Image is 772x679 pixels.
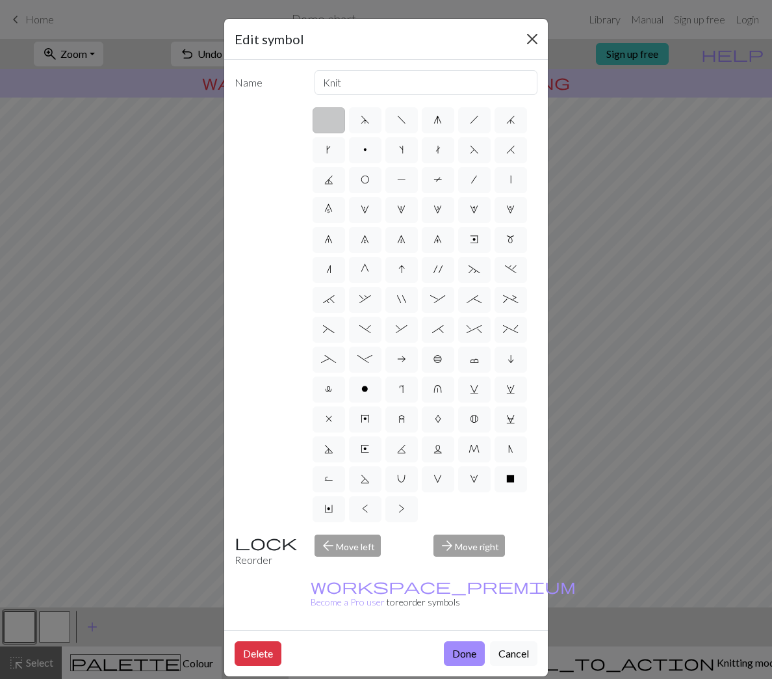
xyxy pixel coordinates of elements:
span: T [433,174,443,185]
small: to reorder symbols [311,581,576,607]
span: < [362,503,368,514]
span: w [506,384,515,394]
span: > [398,503,405,514]
span: 1 [361,204,369,215]
span: y [361,414,370,424]
span: 5 [506,204,515,215]
span: W [470,473,478,484]
span: B [470,414,478,424]
span: C [506,414,515,424]
span: s [399,144,404,155]
span: ~ [469,264,480,274]
span: z [398,414,405,424]
span: R [324,473,333,484]
span: O [361,174,370,185]
span: x [326,414,332,424]
span: g [433,114,442,125]
span: Y [324,503,333,514]
span: 6 [324,234,333,245]
span: 7 [361,234,369,245]
span: M [469,444,480,454]
span: N [508,444,513,454]
button: Done [444,641,485,666]
span: 4 [470,204,478,215]
span: , [359,294,371,304]
span: ( [323,324,335,334]
span: e [470,234,478,245]
span: L [433,444,443,454]
span: a [397,354,406,364]
span: p [363,144,367,155]
span: & [396,324,407,334]
span: ; [467,294,482,304]
span: E [361,444,369,454]
span: " [397,294,406,304]
div: Reorder [227,535,307,568]
span: 2 [397,204,405,215]
button: Close [522,29,543,49]
span: G [361,264,369,274]
span: h [470,114,479,125]
span: m [506,234,515,245]
span: | [510,174,511,185]
span: b [433,354,443,364]
span: f [397,114,406,125]
span: r [399,384,404,394]
span: F [470,144,479,155]
span: H [506,144,515,155]
span: n [326,264,331,274]
span: d [361,114,370,125]
span: 0 [324,204,333,215]
span: i [508,354,514,364]
span: 3 [433,204,442,215]
span: K [397,444,406,454]
span: + [503,294,518,304]
span: - [357,354,372,364]
span: v [470,384,479,394]
span: P [397,174,406,185]
button: Delete [235,641,281,666]
span: / [471,174,477,185]
span: o [361,384,368,394]
span: ` [323,294,335,304]
span: k [326,144,331,155]
span: ^ [467,324,482,334]
span: A [435,414,441,424]
button: Cancel [490,641,537,666]
span: . [505,264,517,274]
span: 8 [397,234,405,245]
span: ) [359,324,371,334]
span: D [324,444,333,454]
h5: Edit symbol [235,29,304,49]
span: l [325,384,332,394]
span: V [433,473,442,484]
a: Become a Pro user [311,581,576,607]
span: X [506,473,515,484]
span: J [324,174,333,185]
span: j [506,114,515,125]
span: _ [321,354,336,364]
label: Name [227,70,307,95]
span: 9 [433,234,442,245]
span: workspace_premium [311,577,576,595]
span: U [397,473,405,484]
span: ' [433,264,443,274]
span: t [435,144,441,155]
span: S [361,473,370,484]
span: : [430,294,445,304]
span: I [398,264,405,274]
span: % [503,324,518,334]
span: u [433,384,442,394]
span: c [470,354,479,364]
